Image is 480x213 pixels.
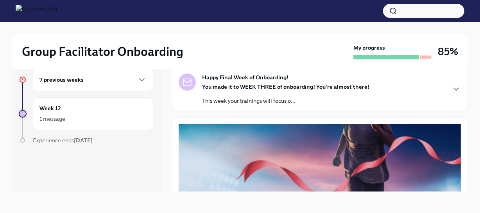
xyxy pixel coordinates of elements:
[33,137,93,144] span: Experience ends
[19,97,153,130] a: Week 121 message
[39,104,61,113] h6: Week 12
[22,44,183,59] h2: Group Facilitator Onboarding
[39,115,65,123] div: 1 message
[202,83,369,90] strong: You made it to WEEK THREE of onboarding! You're almost there!
[33,68,153,91] div: 7 previous weeks
[39,75,84,84] h6: 7 previous weeks
[438,45,458,59] h3: 85%
[74,137,93,144] strong: [DATE]
[353,44,385,52] strong: My progress
[202,97,369,105] p: This week your trainings will focus o...
[202,73,288,81] strong: Happy Final Week of Onboarding!
[16,5,57,17] img: CharlieHealth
